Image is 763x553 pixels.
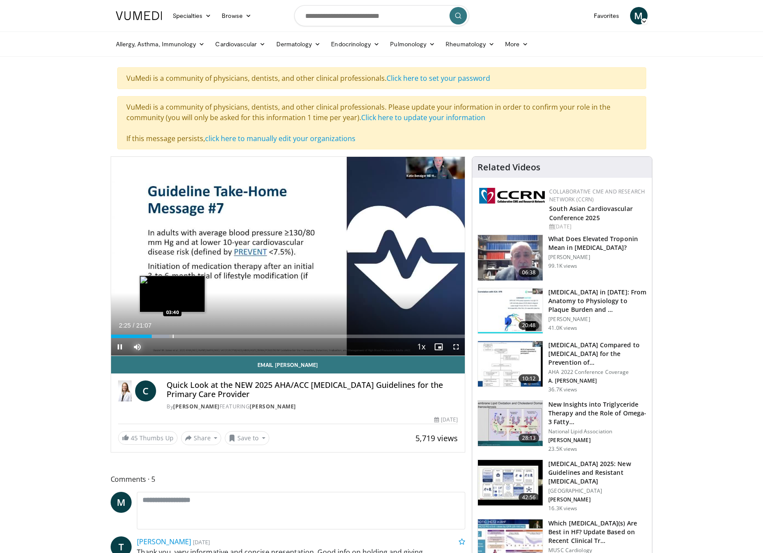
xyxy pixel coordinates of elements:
[477,162,540,173] h4: Related Videos
[111,35,210,53] a: Allergy, Asthma, Immunology
[294,5,469,26] input: Search topics, interventions
[548,487,647,494] p: [GEOGRAPHIC_DATA]
[478,235,543,280] img: 98daf78a-1d22-4ebe-927e-10afe95ffd94.150x105_q85_crop-smart_upscale.jpg
[412,338,430,356] button: Playback Rate
[133,322,135,329] span: /
[440,35,500,53] a: Rheumatology
[548,505,577,512] p: 16.3K views
[630,7,648,24] a: M
[193,538,210,546] small: [DATE]
[167,380,458,399] h4: Quick Look at the NEW 2025 AHA/ACC [MEDICAL_DATA] Guidelines for the Primary Care Provider
[549,188,645,203] a: Collaborative CME and Research Network (CCRN)
[167,7,217,24] a: Specialties
[477,288,647,334] a: 20:48 [MEDICAL_DATA] in [DATE]: From Anatomy to Physiology to Plaque Burden and … [PERSON_NAME] 4...
[250,403,296,410] a: [PERSON_NAME]
[548,263,577,270] p: 99.1K views
[430,338,447,356] button: Enable picture-in-picture mode
[118,431,178,445] a: 45 Thumbs Up
[385,35,440,53] a: Pulmonology
[173,403,219,410] a: [PERSON_NAME]
[548,254,647,261] p: [PERSON_NAME]
[111,356,465,373] a: Email [PERSON_NAME]
[225,431,269,445] button: Save to
[548,235,647,252] h3: What Does Elevated Troponin Mean in [MEDICAL_DATA]?
[116,11,162,20] img: VuMedi Logo
[548,400,647,426] h3: New Insights into Triglyceride Therapy and the Role of Omega-3 Fatty…
[548,386,577,393] p: 36.7K views
[139,276,205,312] img: image.jpeg
[548,288,647,314] h3: [MEDICAL_DATA] in [DATE]: From Anatomy to Physiology to Plaque Burden and …
[434,416,458,424] div: [DATE]
[548,519,647,545] h3: Which [MEDICAL_DATA](s) Are Best in HF? Update Based on Recent Clinical Tr…
[111,474,466,485] span: Comments 5
[181,431,222,445] button: Share
[119,322,131,329] span: 2:25
[271,35,326,53] a: Dermatology
[548,325,577,332] p: 41.0K views
[137,537,191,546] a: [PERSON_NAME]
[519,321,540,330] span: 20:48
[548,377,647,384] p: A. [PERSON_NAME]
[519,434,540,442] span: 28:13
[136,322,151,329] span: 21:07
[519,268,540,277] span: 06:38
[205,134,355,143] a: click here to manually edit your organizations
[361,113,485,122] a: Click here to update your information
[129,338,146,356] button: Mute
[111,157,465,356] video-js: Video Player
[548,369,647,376] p: AHA 2022 Conference Coverage
[477,460,647,512] a: 42:56 [MEDICAL_DATA] 2025: New Guidelines and Resistant [MEDICAL_DATA] [GEOGRAPHIC_DATA] [PERSON_...
[478,401,543,446] img: 45ea033d-f728-4586-a1ce-38957b05c09e.150x105_q85_crop-smart_upscale.jpg
[477,400,647,453] a: 28:13 New Insights into Triglyceride Therapy and the Role of Omega-3 Fatty… National Lipid Associ...
[111,338,129,356] button: Pause
[131,434,138,442] span: 45
[548,316,647,323] p: [PERSON_NAME]
[548,460,647,486] h3: [MEDICAL_DATA] 2025: New Guidelines and Resistant [MEDICAL_DATA]
[111,335,465,338] div: Progress Bar
[326,35,385,53] a: Endocrinology
[589,7,625,24] a: Favorites
[519,493,540,502] span: 42:56
[549,204,633,222] a: South Asian Cardiovascular Conference 2025
[548,446,577,453] p: 23.5K views
[548,496,647,503] p: [PERSON_NAME]
[500,35,533,53] a: More
[477,341,647,393] a: 10:12 [MEDICAL_DATA] Compared to [MEDICAL_DATA] for the Prevention of… AHA 2022 Conference Covera...
[479,188,545,204] img: a04ee3ba-8487-4636-b0fb-5e8d268f3737.png.150x105_q85_autocrop_double_scale_upscale_version-0.2.png
[111,492,132,513] a: M
[549,223,645,231] div: [DATE]
[135,380,156,401] a: C
[167,403,458,411] div: By FEATURING
[118,380,132,401] img: Dr. Catherine P. Benziger
[415,433,458,443] span: 5,719 views
[478,460,543,505] img: 280bcb39-0f4e-42eb-9c44-b41b9262a277.150x105_q85_crop-smart_upscale.jpg
[519,374,540,383] span: 10:12
[548,428,647,435] p: National Lipid Association
[478,288,543,334] img: 823da73b-7a00-425d-bb7f-45c8b03b10c3.150x105_q85_crop-smart_upscale.jpg
[548,341,647,367] h3: [MEDICAL_DATA] Compared to [MEDICAL_DATA] for the Prevention of…
[387,73,490,83] a: Click here to set your password
[447,338,465,356] button: Fullscreen
[477,235,647,281] a: 06:38 What Does Elevated Troponin Mean in [MEDICAL_DATA]? [PERSON_NAME] 99.1K views
[548,437,647,444] p: [PERSON_NAME]
[216,7,257,24] a: Browse
[117,96,646,149] div: VuMedi is a community of physicians, dentists, and other clinical professionals. Please update yo...
[210,35,271,53] a: Cardiovascular
[478,341,543,387] img: 7c0f9b53-1609-4588-8498-7cac8464d722.150x105_q85_crop-smart_upscale.jpg
[117,67,646,89] div: VuMedi is a community of physicians, dentists, and other clinical professionals.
